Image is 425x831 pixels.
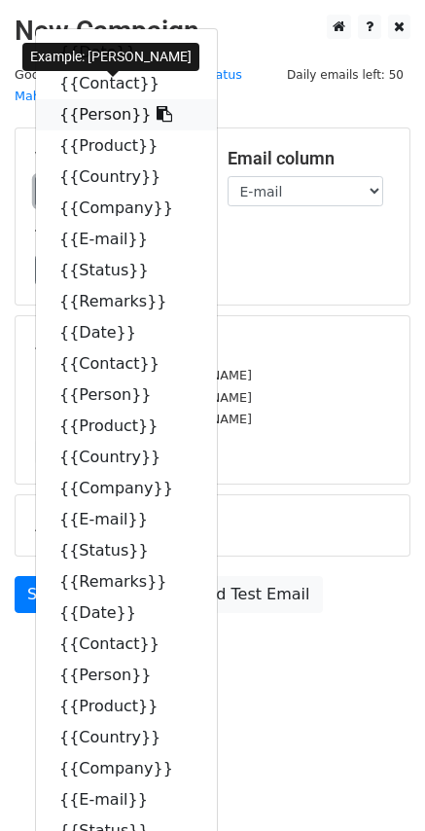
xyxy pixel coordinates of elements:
[35,368,252,382] small: [EMAIL_ADDRESS][DOMAIN_NAME]
[36,660,217,691] a: {{Person}}
[36,162,217,193] a: {{Country}}
[36,411,217,442] a: {{Product}}
[36,753,217,784] a: {{Company}}
[36,784,217,815] a: {{E-mail}}
[36,99,217,130] a: {{Person}}
[36,255,217,286] a: {{Status}}
[15,67,242,104] small: Google Sheet:
[36,224,217,255] a: {{E-mail}}
[228,148,391,169] h5: Email column
[22,43,199,71] div: Example: [PERSON_NAME]
[174,576,322,613] a: Send Test Email
[36,722,217,753] a: {{Country}}
[36,379,217,411] a: {{Person}}
[36,566,217,597] a: {{Remarks}}
[15,576,79,613] a: Send
[15,67,242,104] a: India Mart Lead Status Maha...
[36,473,217,504] a: {{Company}}
[36,535,217,566] a: {{Status}}
[36,68,217,99] a: {{Contact}}
[36,348,217,379] a: {{Contact}}
[328,738,425,831] iframe: Chat Widget
[36,504,217,535] a: {{E-mail}}
[15,15,410,48] h2: New Campaign
[36,691,217,722] a: {{Product}}
[36,286,217,317] a: {{Remarks}}
[280,64,410,86] span: Daily emails left: 50
[36,442,217,473] a: {{Country}}
[36,629,217,660] a: {{Contact}}
[280,67,410,82] a: Daily emails left: 50
[36,193,217,224] a: {{Company}}
[35,412,252,426] small: [EMAIL_ADDRESS][DOMAIN_NAME]
[36,597,217,629] a: {{Date}}
[36,130,217,162] a: {{Product}}
[35,390,252,405] small: [EMAIL_ADDRESS][DOMAIN_NAME]
[36,317,217,348] a: {{Date}}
